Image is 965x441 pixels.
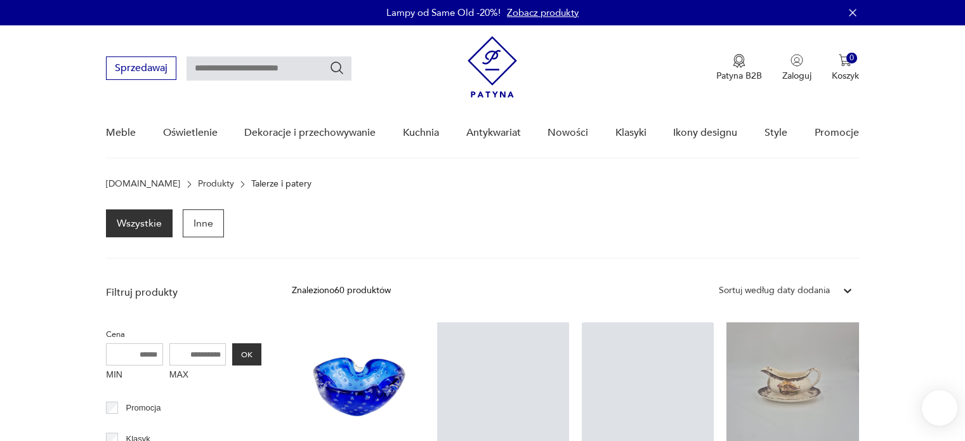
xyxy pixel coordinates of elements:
a: Promocje [815,109,859,157]
a: Dekoracje i przechowywanie [244,109,376,157]
p: Filtruj produkty [106,286,261,299]
div: 0 [846,53,857,63]
iframe: Smartsupp widget button [922,390,957,426]
label: MIN [106,365,163,386]
a: Inne [183,209,224,237]
img: Ikona medalu [733,54,745,68]
p: Lampy od Same Old -20%! [386,6,501,19]
p: Koszyk [832,70,859,82]
button: Patyna B2B [716,54,762,82]
p: Zaloguj [782,70,811,82]
a: Meble [106,109,136,157]
p: Promocja [126,401,161,415]
button: OK [232,343,261,365]
a: [DOMAIN_NAME] [106,179,180,189]
a: Nowości [548,109,588,157]
img: Patyna - sklep z meblami i dekoracjami vintage [468,36,517,98]
a: Oświetlenie [163,109,218,157]
a: Zobacz produkty [507,6,579,19]
p: Patyna B2B [716,70,762,82]
button: Sprzedawaj [106,56,176,80]
a: Wszystkie [106,209,173,237]
a: Produkty [198,179,234,189]
a: Ikony designu [673,109,737,157]
a: Klasyki [615,109,647,157]
label: MAX [169,365,226,386]
p: Cena [106,327,261,341]
a: Style [765,109,787,157]
p: Talerze i patery [251,179,312,189]
a: Ikona medaluPatyna B2B [716,54,762,82]
button: 0Koszyk [832,54,859,82]
a: Sprzedawaj [106,65,176,74]
img: Ikona koszyka [839,54,851,67]
a: Antykwariat [466,109,521,157]
button: Szukaj [329,60,345,76]
div: Znaleziono 60 produktów [292,284,391,298]
img: Ikonka użytkownika [791,54,803,67]
a: Kuchnia [403,109,439,157]
button: Zaloguj [782,54,811,82]
div: Sortuj według daty dodania [719,284,830,298]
